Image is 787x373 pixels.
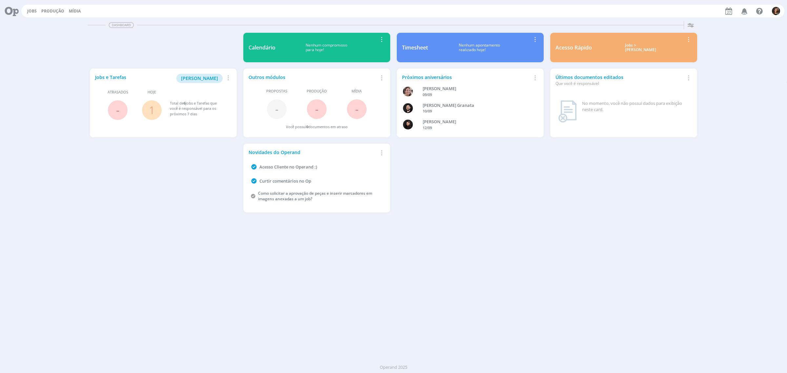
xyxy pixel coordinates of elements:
span: - [315,102,318,116]
button: Jobs [25,9,39,14]
span: 10/09 [423,108,432,113]
img: A [403,87,413,96]
button: Produção [39,9,66,14]
div: No momento, você não possui dados para exibição neste card. [582,100,690,113]
div: Total de Jobs e Tarefas que você é responsável para os próximos 7 dias [170,101,225,117]
div: Aline Beatriz Jackisch [423,86,528,92]
div: Jobs e Tarefas [95,74,224,83]
div: Você possui documentos em atraso [286,124,348,130]
a: Jobs [27,8,37,14]
a: Mídia [69,8,81,14]
span: - [116,103,119,117]
a: TimesheetNenhum apontamentorealizado hoje! [397,33,544,62]
div: Outros módulos [249,74,377,81]
div: Últimos documentos editados [555,74,684,87]
span: 09/09 [423,92,432,97]
span: 0 [306,124,308,129]
a: 1 [149,103,155,117]
div: Nenhum compromisso para hoje! [275,43,377,52]
div: Novidades do Operand [249,149,377,156]
span: - [355,102,358,116]
span: Dashboard [109,22,134,28]
img: L [772,7,780,15]
a: [PERSON_NAME] [176,75,223,81]
a: Acesso Cliente no Operand :) [259,164,317,170]
span: Mídia [352,88,362,94]
div: Calendário [249,44,275,51]
span: [PERSON_NAME] [181,75,218,81]
a: Curtir comentários no Op [259,178,311,184]
img: L [403,120,413,129]
div: Nenhum apontamento realizado hoje! [428,43,531,52]
img: dashboard_not_found.png [558,100,577,123]
span: 6 [184,101,186,106]
a: Produção [41,8,64,14]
div: Luana da Silva de Andrade [423,119,528,125]
a: Como solicitar a aprovação de peças e inserir marcadores em imagens anexadas a um job? [258,190,372,202]
span: Produção [307,88,327,94]
button: Mídia [67,9,83,14]
div: Acesso Rápido [555,44,592,51]
div: Timesheet [402,44,428,51]
span: - [275,102,278,116]
div: Próximos aniversários [402,74,531,81]
div: Jobs > [PERSON_NAME] [597,43,684,52]
img: B [403,103,413,113]
span: 12/09 [423,125,432,130]
button: L [772,5,780,17]
div: Bruno Corralo Granata [423,102,528,109]
button: [PERSON_NAME] [176,74,223,83]
span: Atrasados [108,89,128,95]
span: Propostas [266,88,287,94]
span: Hoje [148,89,156,95]
div: Que você é responsável [555,81,684,87]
